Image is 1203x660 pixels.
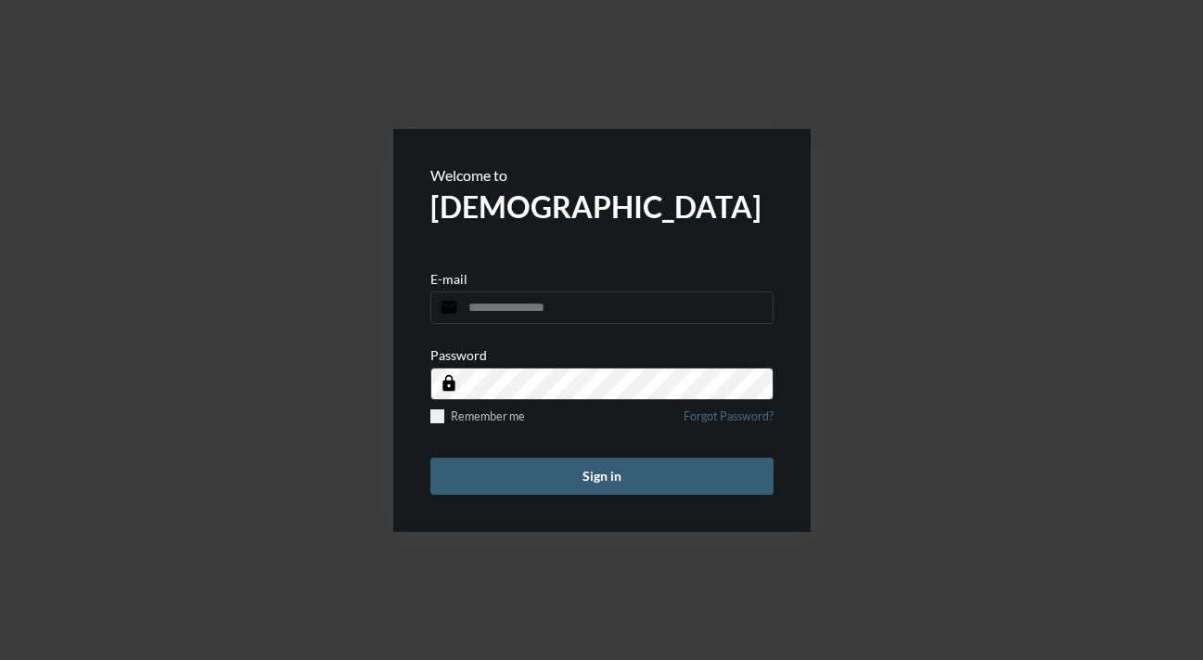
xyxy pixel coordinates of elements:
h2: [DEMOGRAPHIC_DATA] [430,188,774,225]
p: E-mail [430,271,467,287]
p: Password [430,347,487,363]
label: Remember me [430,409,525,423]
button: Sign in [430,458,774,495]
a: Forgot Password? [684,409,774,434]
p: Welcome to [430,166,774,184]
